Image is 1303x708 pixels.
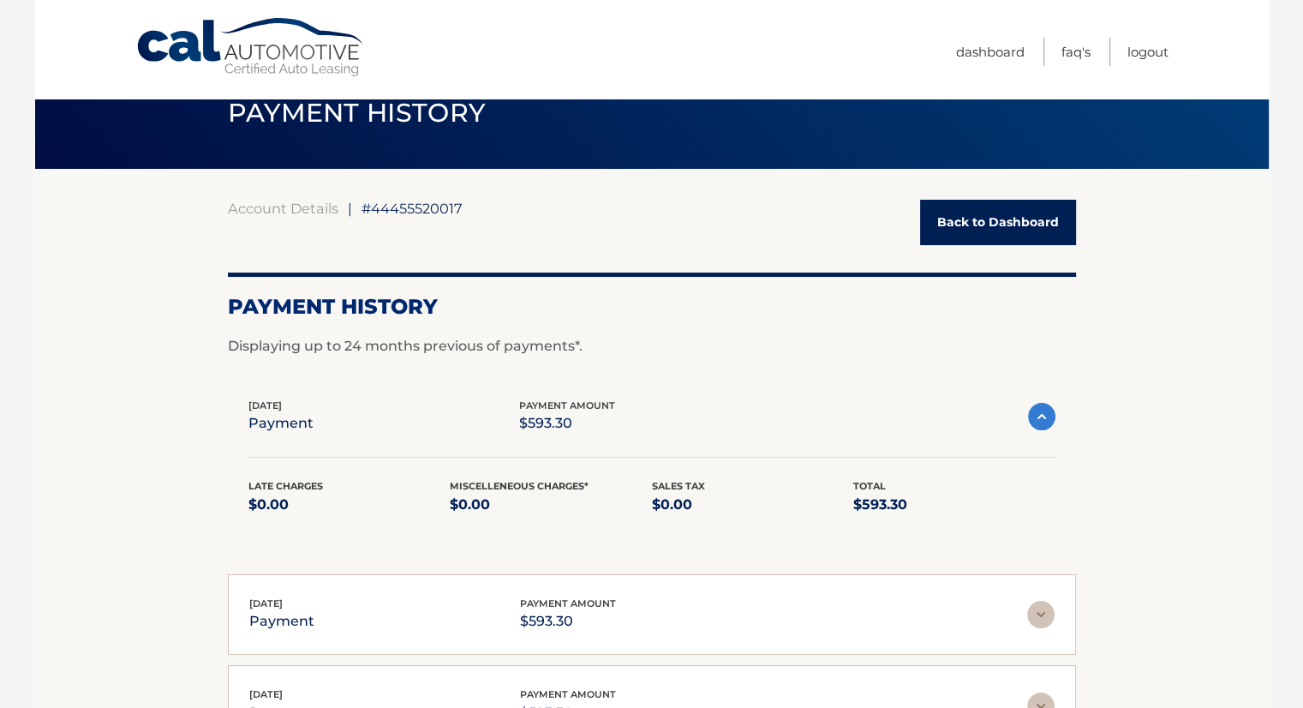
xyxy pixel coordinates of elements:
[520,688,616,700] span: payment amount
[228,200,338,217] a: Account Details
[1028,403,1055,430] img: accordion-active.svg
[920,200,1076,245] a: Back to Dashboard
[853,480,886,492] span: Total
[362,200,463,217] span: #44455520017
[652,480,705,492] span: Sales Tax
[249,688,283,700] span: [DATE]
[520,609,616,633] p: $593.30
[228,97,486,129] span: PAYMENT HISTORY
[652,493,854,517] p: $0.00
[248,411,314,435] p: payment
[248,399,282,411] span: [DATE]
[519,399,615,411] span: payment amount
[520,597,616,609] span: payment amount
[249,597,283,609] span: [DATE]
[450,480,589,492] span: Miscelleneous Charges*
[249,609,314,633] p: payment
[228,336,1076,357] p: Displaying up to 24 months previous of payments*.
[228,294,1076,320] h2: Payment History
[248,493,451,517] p: $0.00
[519,411,615,435] p: $593.30
[853,493,1055,517] p: $593.30
[1127,38,1169,66] a: Logout
[450,493,652,517] p: $0.00
[956,38,1025,66] a: Dashboard
[1061,38,1091,66] a: FAQ's
[135,17,367,78] a: Cal Automotive
[248,480,323,492] span: Late Charges
[348,200,352,217] span: |
[1027,601,1055,628] img: accordion-rest.svg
